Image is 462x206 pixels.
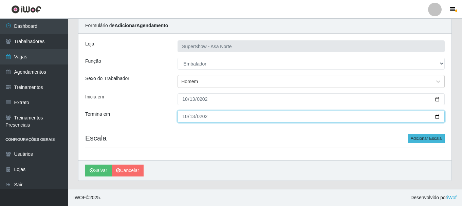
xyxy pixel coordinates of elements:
[85,58,101,65] label: Função
[85,75,129,82] label: Sexo do Trabalhador
[85,134,445,142] h4: Escala
[112,165,144,176] a: Cancelar
[85,165,112,176] button: Salvar
[178,111,445,123] input: 00/00/0000
[447,195,457,200] a: iWof
[181,78,198,85] div: Homem
[11,5,41,14] img: CoreUI Logo
[114,23,168,28] strong: Adicionar Agendamento
[178,93,445,105] input: 00/00/0000
[410,194,457,201] span: Desenvolvido por
[85,93,104,100] label: Inicia em
[73,194,101,201] span: © 2025 .
[85,111,110,118] label: Termina em
[78,18,451,34] div: Formulário de
[408,134,445,143] button: Adicionar Escala
[85,40,94,48] label: Loja
[73,195,86,200] span: IWOF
